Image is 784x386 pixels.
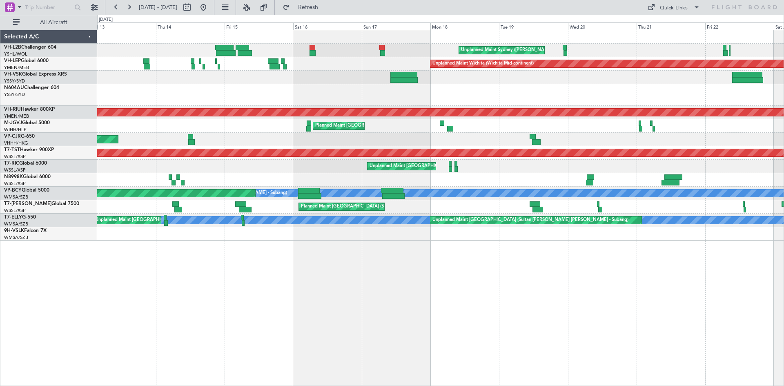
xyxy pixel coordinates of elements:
div: Unplanned Maint Sydney ([PERSON_NAME] Intl) [461,44,561,56]
button: Refresh [279,1,328,14]
span: 9H-VSLK [4,228,24,233]
div: Mon 18 [430,22,499,30]
a: WSSL/XSP [4,208,26,214]
span: T7-[PERSON_NAME] [4,201,51,206]
div: [DATE] [99,16,113,23]
span: All Aircraft [21,20,86,25]
a: M-JGVJGlobal 5000 [4,120,50,125]
a: VH-L2BChallenger 604 [4,45,56,50]
span: T7-RIC [4,161,19,166]
span: VH-L2B [4,45,21,50]
span: [DATE] - [DATE] [139,4,177,11]
a: N8998KGlobal 6000 [4,174,51,179]
span: Refresh [291,4,325,10]
div: Wed 20 [568,22,637,30]
span: T7-ELLY [4,215,22,220]
span: M-JGVJ [4,120,22,125]
span: N604AU [4,85,24,90]
a: VP-BCYGlobal 5000 [4,188,49,193]
a: N604AUChallenger 604 [4,85,59,90]
a: WSSL/XSP [4,167,26,173]
a: YSSY/SYD [4,78,25,84]
a: YSHL/WOL [4,51,27,57]
a: WMSA/SZB [4,194,28,200]
a: WSSL/XSP [4,154,26,160]
div: Fri 22 [705,22,774,30]
div: Planned Maint [GEOGRAPHIC_DATA] (Seletar) [315,120,411,132]
button: All Aircraft [9,16,89,29]
a: VH-LEPGlobal 6000 [4,58,49,63]
div: Unplanned Maint [GEOGRAPHIC_DATA] (Sultan [PERSON_NAME] [PERSON_NAME] - Subang) [432,214,628,226]
a: YMEN/MEB [4,65,29,71]
a: T7-[PERSON_NAME]Global 7500 [4,201,79,206]
div: Sat 16 [293,22,362,30]
span: VP-BCY [4,188,22,193]
button: Quick Links [644,1,704,14]
div: Unplanned Maint Wichita (Wichita Mid-continent) [432,58,534,70]
a: WMSA/SZB [4,221,28,227]
a: VH-VSKGlobal Express XRS [4,72,67,77]
a: WMSA/SZB [4,234,28,241]
a: 9H-VSLKFalcon 7X [4,228,47,233]
span: VH-VSK [4,72,22,77]
a: VP-CJRG-650 [4,134,35,139]
a: WSSL/XSP [4,181,26,187]
span: VP-CJR [4,134,21,139]
a: T7-ELLYG-550 [4,215,36,220]
div: Quick Links [660,4,688,12]
span: T7-TST [4,147,20,152]
a: T7-TSTHawker 900XP [4,147,54,152]
div: Thu 21 [637,22,705,30]
div: Tue 19 [499,22,568,30]
div: Wed 13 [87,22,156,30]
div: Planned Maint [GEOGRAPHIC_DATA] (Seletar) [301,201,397,213]
span: N8998K [4,174,23,179]
a: YSSY/SYD [4,91,25,98]
a: T7-RICGlobal 6000 [4,161,47,166]
span: VH-RIU [4,107,21,112]
div: Unplanned Maint [GEOGRAPHIC_DATA] (Seletar) [370,160,471,172]
div: Fri 15 [225,22,293,30]
span: VH-LEP [4,58,21,63]
div: Thu 14 [156,22,225,30]
div: Sun 17 [362,22,430,30]
a: VHHH/HKG [4,140,28,146]
input: Trip Number [25,1,72,13]
a: VH-RIUHawker 800XP [4,107,55,112]
a: YMEN/MEB [4,113,29,119]
a: WIHH/HLP [4,127,27,133]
